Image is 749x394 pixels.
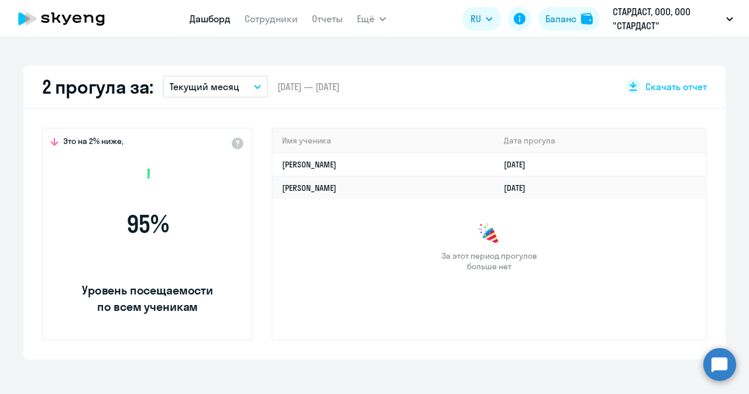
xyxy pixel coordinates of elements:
[163,76,268,98] button: Текущий месяц
[170,80,239,94] p: Текущий месяц
[470,12,481,26] span: RU
[440,251,538,272] span: За этот период прогулов больше нет
[545,12,576,26] div: Баланс
[581,13,593,25] img: balance
[80,282,215,315] span: Уровень посещаемости по всем ученикам
[282,159,336,170] a: [PERSON_NAME]
[357,7,386,30] button: Ещё
[357,12,374,26] span: Ещё
[80,210,215,238] span: 95 %
[190,13,231,25] a: Дашборд
[645,80,707,93] span: Скачать отчет
[538,7,600,30] button: Балансbalance
[494,129,706,153] th: Дата прогула
[312,13,343,25] a: Отчеты
[273,129,494,153] th: Имя ученика
[607,5,739,33] button: СТАРДАСТ, ООО, ООО "СТАРДАСТ"
[504,183,535,193] a: [DATE]
[63,136,123,150] span: Это на 2% ниже,
[462,7,501,30] button: RU
[504,159,535,170] a: [DATE]
[282,183,336,193] a: [PERSON_NAME]
[245,13,298,25] a: Сотрудники
[613,5,721,33] p: СТАРДАСТ, ООО, ООО "СТАРДАСТ"
[277,80,339,93] span: [DATE] — [DATE]
[42,75,153,98] h2: 2 прогула за:
[477,222,501,246] img: congrats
